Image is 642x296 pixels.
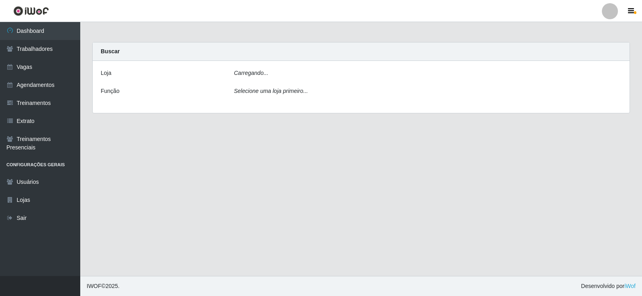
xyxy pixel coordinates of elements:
a: iWof [624,283,636,289]
label: Função [101,87,120,95]
span: © 2025 . [87,282,120,290]
i: Selecione uma loja primeiro... [234,88,308,94]
span: IWOF [87,283,102,289]
i: Carregando... [234,70,268,76]
span: Desenvolvido por [581,282,636,290]
img: CoreUI Logo [13,6,49,16]
strong: Buscar [101,48,120,54]
label: Loja [101,69,111,77]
